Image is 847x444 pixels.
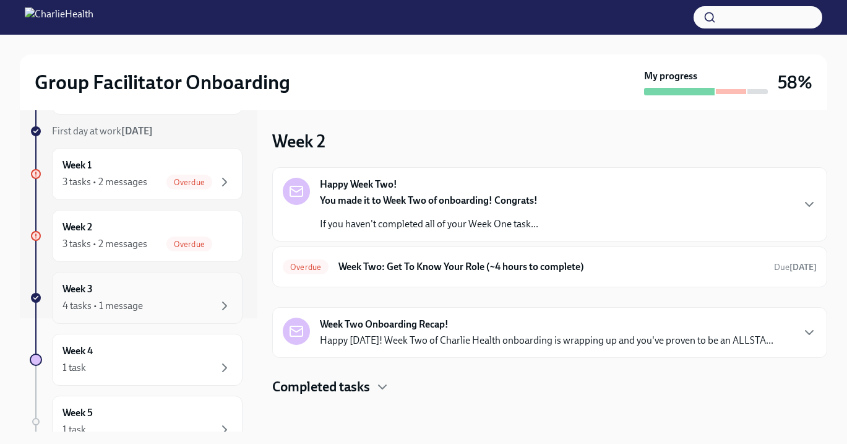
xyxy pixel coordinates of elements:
h3: Week 2 [272,130,325,152]
span: Overdue [166,240,212,249]
strong: Happy Week Two! [320,178,397,191]
strong: [DATE] [121,125,153,137]
a: Week 13 tasks • 2 messagesOverdue [30,148,243,200]
a: OverdueWeek Two: Get To Know Your Role (~4 hours to complete)Due[DATE] [283,257,817,277]
span: First day at work [52,125,153,137]
h6: Week 2 [62,220,92,234]
div: 4 tasks • 1 message [62,299,143,313]
h6: Week Two: Get To Know Your Role (~4 hours to complete) [338,260,764,274]
div: 1 task [62,361,86,375]
span: Overdue [166,178,212,187]
div: 1 task [62,423,86,437]
p: If you haven't completed all of your Week One task... [320,217,538,231]
h6: Week 3 [62,282,93,296]
div: 3 tasks • 2 messages [62,237,147,251]
a: First day at work[DATE] [30,124,243,138]
h6: Week 4 [62,344,93,358]
h4: Completed tasks [272,378,370,396]
strong: You made it to Week Two of onboarding! Congrats! [320,194,538,206]
h2: Group Facilitator Onboarding [35,70,290,95]
h3: 58% [778,71,812,94]
h6: Week 5 [62,406,93,420]
a: Week 34 tasks • 1 message [30,272,243,324]
strong: Week Two Onboarding Recap! [320,318,449,331]
span: Due [774,262,817,272]
strong: My progress [644,69,697,83]
strong: [DATE] [789,262,817,272]
span: Overdue [283,263,329,272]
img: CharlieHealth [25,7,93,27]
div: 3 tasks • 2 messages [62,175,147,189]
a: Week 41 task [30,334,243,386]
h6: Week 1 [62,159,92,172]
div: Completed tasks [272,378,827,396]
p: Happy [DATE]! Week Two of Charlie Health onboarding is wrapping up and you've proven to be an ALL... [320,334,773,347]
a: Week 23 tasks • 2 messagesOverdue [30,210,243,262]
span: August 18th, 2025 07:00 [774,261,817,273]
